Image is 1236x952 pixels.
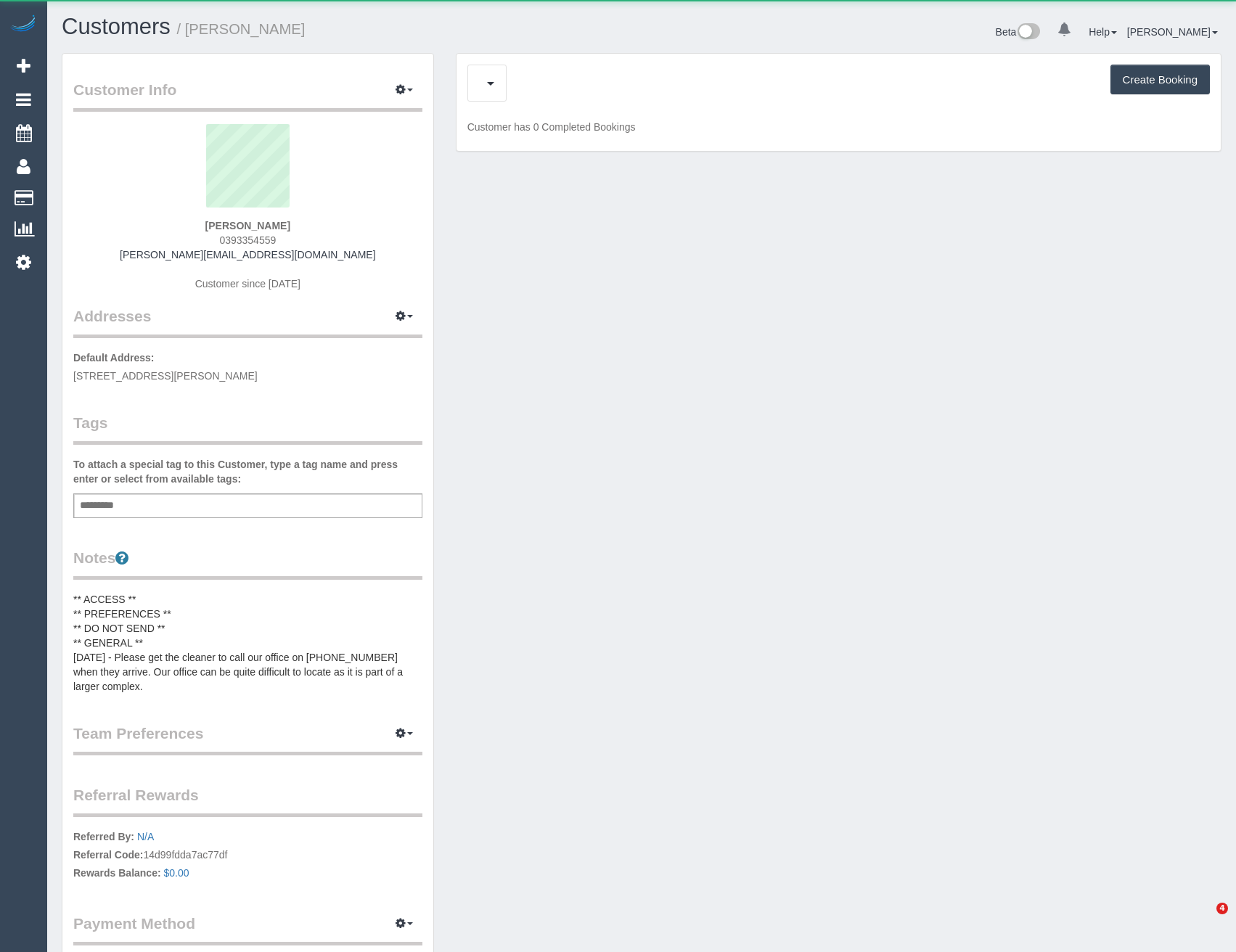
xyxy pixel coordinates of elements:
legend: Notes [73,547,422,580]
legend: Tags [73,412,422,445]
p: Customer has 0 Completed Bookings [467,120,1210,134]
button: Create Booking [1110,65,1210,95]
a: Customers [62,14,171,39]
legend: Referral Rewards [73,784,422,817]
img: Automaid Logo [9,15,38,35]
label: Referred By: [73,829,134,844]
span: [STREET_ADDRESS][PERSON_NAME] [73,370,258,382]
p: 14d99fdda7ac77df [73,829,422,884]
a: Beta [996,26,1041,38]
a: [PERSON_NAME][EMAIL_ADDRESS][DOMAIN_NAME] [120,249,375,260]
pre: ** ACCESS ** ** PREFERENCES ** ** DO NOT SEND ** ** GENERAL ** [DATE] - Please get the cleaner to... [73,592,422,694]
label: Referral Code: [73,848,143,862]
strong: [PERSON_NAME] [205,220,290,231]
label: Default Address: [73,350,155,365]
legend: Payment Method [73,913,422,945]
a: Help [1089,26,1117,38]
legend: Customer Info [73,79,422,112]
iframe: Intercom live chat [1187,903,1221,937]
small: / [PERSON_NAME] [177,21,306,37]
a: $0.00 [164,867,189,879]
legend: Team Preferences [73,723,422,755]
img: New interface [1016,23,1040,42]
label: Rewards Balance: [73,866,161,880]
span: 4 [1216,903,1228,914]
label: To attach a special tag to this Customer, type a tag name and press enter or select from availabl... [73,457,422,486]
a: N/A [137,831,154,842]
span: Customer since [DATE] [195,278,300,290]
a: [PERSON_NAME] [1127,26,1218,38]
span: 0393354559 [219,234,276,246]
